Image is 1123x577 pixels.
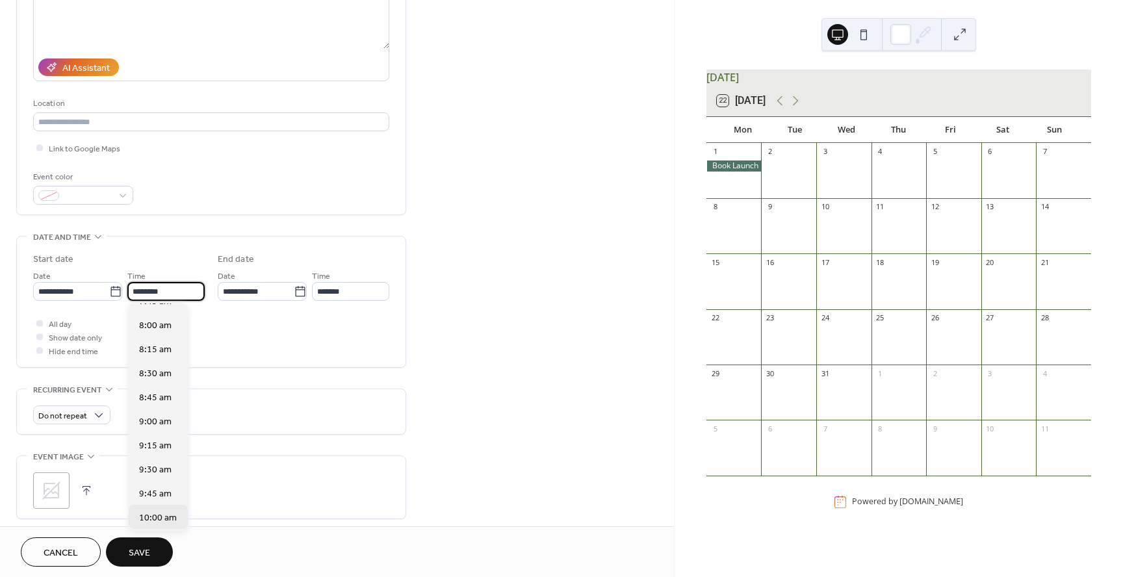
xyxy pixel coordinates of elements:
[139,391,172,405] span: 8:45 am
[977,117,1029,143] div: Sat
[139,319,172,333] span: 8:00 am
[717,117,769,143] div: Mon
[139,439,172,453] span: 9:15 am
[852,496,963,507] div: Powered by
[706,160,762,172] div: Book Launch
[1029,117,1081,143] div: Sun
[706,70,1091,85] div: [DATE]
[139,415,172,429] span: 9:00 am
[930,257,940,267] div: 19
[820,202,830,212] div: 10
[930,313,940,323] div: 26
[312,270,330,283] span: Time
[985,202,995,212] div: 13
[875,147,885,157] div: 4
[44,546,78,560] span: Cancel
[710,257,720,267] div: 15
[21,537,101,567] button: Cancel
[765,424,775,433] div: 6
[820,147,830,157] div: 3
[820,257,830,267] div: 17
[33,97,387,110] div: Location
[62,62,110,75] div: AI Assistant
[33,253,73,266] div: Start date
[985,424,995,433] div: 10
[930,424,940,433] div: 9
[49,331,102,345] span: Show date only
[218,270,235,283] span: Date
[1040,147,1050,157] div: 7
[33,270,51,283] span: Date
[985,313,995,323] div: 27
[985,257,995,267] div: 20
[1040,368,1050,378] div: 4
[218,253,254,266] div: End date
[985,147,995,157] div: 6
[1040,257,1050,267] div: 21
[765,368,775,378] div: 30
[129,546,150,560] span: Save
[985,368,995,378] div: 3
[33,472,70,509] div: ;
[710,147,720,157] div: 1
[765,147,775,157] div: 2
[33,170,131,184] div: Event color
[49,318,71,331] span: All day
[38,58,119,76] button: AI Assistant
[821,117,873,143] div: Wed
[820,424,830,433] div: 7
[106,537,173,567] button: Save
[930,368,940,378] div: 2
[49,345,98,359] span: Hide end time
[139,343,172,357] span: 8:15 am
[139,367,172,381] span: 8:30 am
[765,257,775,267] div: 16
[710,368,720,378] div: 29
[765,313,775,323] div: 23
[49,142,120,156] span: Link to Google Maps
[712,92,770,110] button: 22[DATE]
[139,463,172,477] span: 9:30 am
[820,368,830,378] div: 31
[930,202,940,212] div: 12
[38,409,87,424] span: Do not repeat
[765,202,775,212] div: 9
[33,383,102,397] span: Recurring event
[899,496,963,507] a: [DOMAIN_NAME]
[139,511,177,525] span: 10:00 am
[873,117,925,143] div: Thu
[875,202,885,212] div: 11
[710,313,720,323] div: 22
[127,270,146,283] span: Time
[1040,202,1050,212] div: 14
[925,117,977,143] div: Fri
[1040,313,1050,323] div: 28
[710,202,720,212] div: 8
[139,487,172,501] span: 9:45 am
[769,117,821,143] div: Tue
[875,257,885,267] div: 18
[875,424,885,433] div: 8
[33,231,91,244] span: Date and time
[33,450,84,464] span: Event image
[710,424,720,433] div: 5
[820,313,830,323] div: 24
[1040,424,1050,433] div: 11
[875,313,885,323] div: 25
[930,147,940,157] div: 5
[875,368,885,378] div: 1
